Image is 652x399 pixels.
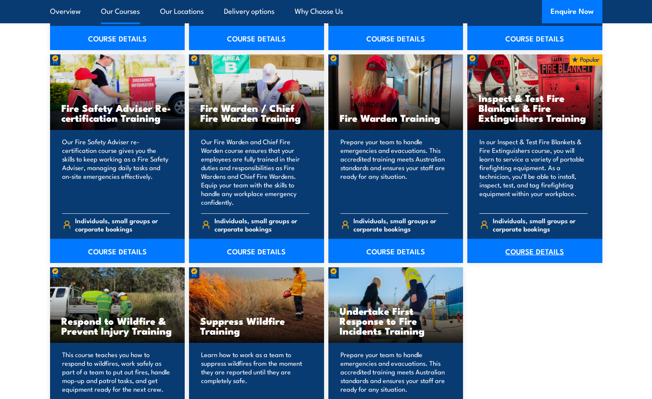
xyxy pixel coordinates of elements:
p: Prepare your team to handle emergencies and evacuations. This accredited training meets Australia... [340,137,449,206]
p: Our Fire Safety Adviser re-certification course gives you the skills to keep working as a Fire Sa... [62,137,170,206]
p: Our Fire Warden and Chief Fire Warden course ensures that your employees are fully trained in the... [201,137,309,206]
h3: Undertake First Response to Fire Incidents Training [340,306,452,336]
span: Individuals, small groups or corporate bookings [75,216,170,233]
a: COURSE DETAILS [467,239,602,263]
a: COURSE DETAILS [467,26,602,50]
a: COURSE DETAILS [328,239,463,263]
h3: Suppress Wildfire Training [200,316,313,336]
a: COURSE DETAILS [189,26,324,50]
p: Prepare your team to handle emergencies and evacuations. This accredited training meets Australia... [340,350,449,393]
a: COURSE DETAILS [189,239,324,263]
a: COURSE DETAILS [328,26,463,50]
h3: Fire Safety Adviser Re-certification Training [61,103,174,123]
p: This course teaches you how to respond to wildfires, work safely as part of a team to put out fir... [62,350,170,393]
span: Individuals, small groups or corporate bookings [353,216,448,233]
h3: Inspect & Test Fire Blankets & Fire Extinguishers Training [479,93,591,123]
h3: Fire Warden Training [340,113,452,123]
a: COURSE DETAILS [50,239,185,263]
span: Individuals, small groups or corporate bookings [493,216,588,233]
h3: Respond to Wildfire & Prevent Injury Training [61,316,174,336]
p: In our Inspect & Test Fire Blankets & Fire Extinguishers course, you will learn to service a vari... [479,137,588,206]
p: Learn how to work as a team to suppress wildfires from the moment they are reported until they ar... [201,350,309,393]
h3: Fire Warden / Chief Fire Warden Training [200,103,313,123]
span: Individuals, small groups or corporate bookings [214,216,309,233]
a: COURSE DETAILS [50,26,185,50]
